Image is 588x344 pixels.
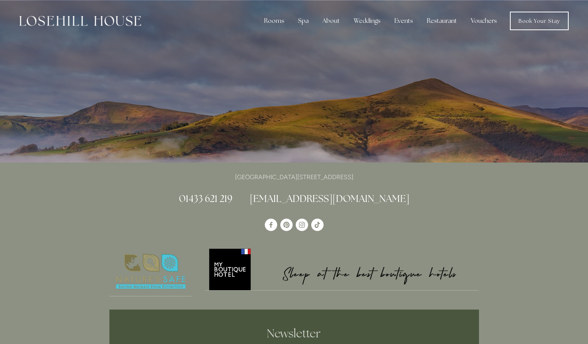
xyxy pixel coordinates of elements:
a: Pinterest [280,219,293,231]
div: About [316,13,346,29]
div: Restaurant [421,13,463,29]
div: Weddings [348,13,387,29]
img: My Boutique Hotel - Logo [205,247,479,290]
a: Book Your Stay [510,12,569,30]
a: TikTok [311,219,324,231]
img: Losehill House [19,16,141,26]
p: [GEOGRAPHIC_DATA][STREET_ADDRESS] [109,172,479,182]
a: Losehill House Hotel & Spa [265,219,277,231]
h2: Newsletter [152,327,437,341]
div: Events [388,13,419,29]
a: Instagram [296,219,308,231]
div: Spa [292,13,315,29]
div: Rooms [258,13,290,29]
a: Vouchers [465,13,503,29]
a: [EMAIL_ADDRESS][DOMAIN_NAME] [250,192,409,205]
img: Nature's Safe - Logo [109,247,192,296]
a: 01433 621 219 [179,192,232,205]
